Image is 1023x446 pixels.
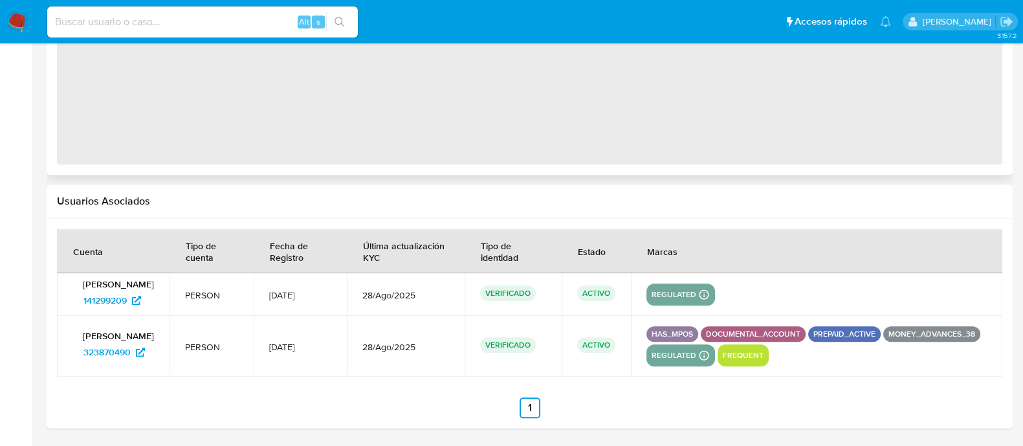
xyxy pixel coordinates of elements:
[1000,15,1013,28] a: Salir
[795,15,867,28] span: Accesos rápidos
[316,16,320,28] span: s
[996,30,1017,41] span: 3.157.2
[922,16,995,28] p: martin.degiuli@mercadolibre.com
[57,195,1002,208] h2: Usuarios Asociados
[47,14,358,30] input: Buscar usuario o caso...
[299,16,309,28] span: Alt
[880,16,891,27] a: Notificaciones
[326,13,353,31] button: search-icon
